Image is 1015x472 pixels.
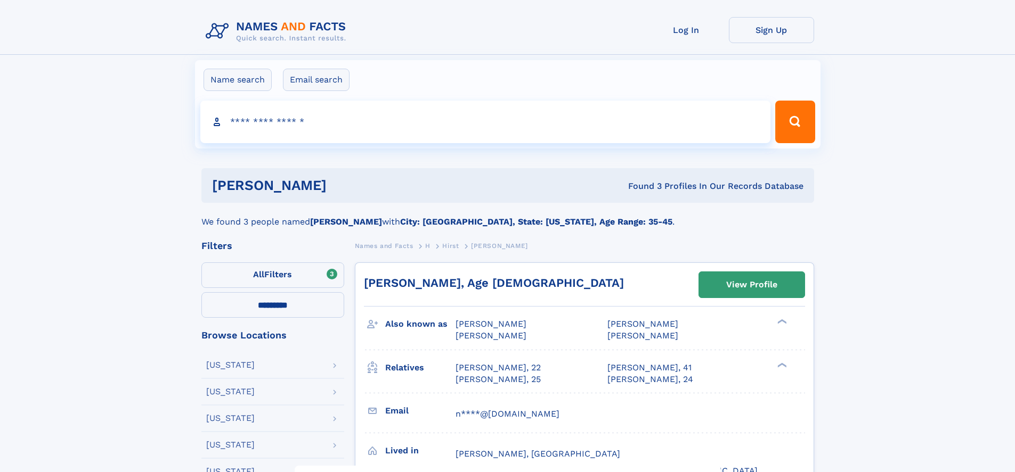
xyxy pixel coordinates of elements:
[206,441,255,449] div: [US_STATE]
[310,217,382,227] b: [PERSON_NAME]
[425,242,431,250] span: H
[607,330,678,341] span: [PERSON_NAME]
[283,69,350,91] label: Email search
[775,318,787,325] div: ❯
[456,330,526,341] span: [PERSON_NAME]
[442,242,459,250] span: Hirst
[253,269,264,279] span: All
[204,69,272,91] label: Name search
[456,362,541,374] a: [PERSON_NAME], 22
[364,276,624,289] a: [PERSON_NAME], Age [DEMOGRAPHIC_DATA]
[477,180,803,192] div: Found 3 Profiles In Our Records Database
[200,101,771,143] input: search input
[201,17,355,46] img: Logo Names and Facts
[607,362,692,374] a: [PERSON_NAME], 41
[400,217,672,227] b: City: [GEOGRAPHIC_DATA], State: [US_STATE], Age Range: 35-45
[726,272,777,297] div: View Profile
[385,315,456,333] h3: Also known as
[456,374,541,385] a: [PERSON_NAME], 25
[206,387,255,396] div: [US_STATE]
[775,101,815,143] button: Search Button
[355,239,413,252] a: Names and Facts
[201,262,344,288] label: Filters
[699,272,805,297] a: View Profile
[201,203,814,228] div: We found 3 people named with .
[425,239,431,252] a: H
[206,414,255,423] div: [US_STATE]
[201,241,344,251] div: Filters
[385,359,456,377] h3: Relatives
[775,361,787,368] div: ❯
[201,330,344,340] div: Browse Locations
[729,17,814,43] a: Sign Up
[212,179,477,192] h1: [PERSON_NAME]
[385,402,456,420] h3: Email
[456,449,620,459] span: [PERSON_NAME], [GEOGRAPHIC_DATA]
[471,242,528,250] span: [PERSON_NAME]
[607,374,693,385] a: [PERSON_NAME], 24
[385,442,456,460] h3: Lived in
[206,361,255,369] div: [US_STATE]
[644,17,729,43] a: Log In
[456,319,526,329] span: [PERSON_NAME]
[607,319,678,329] span: [PERSON_NAME]
[442,239,459,252] a: Hirst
